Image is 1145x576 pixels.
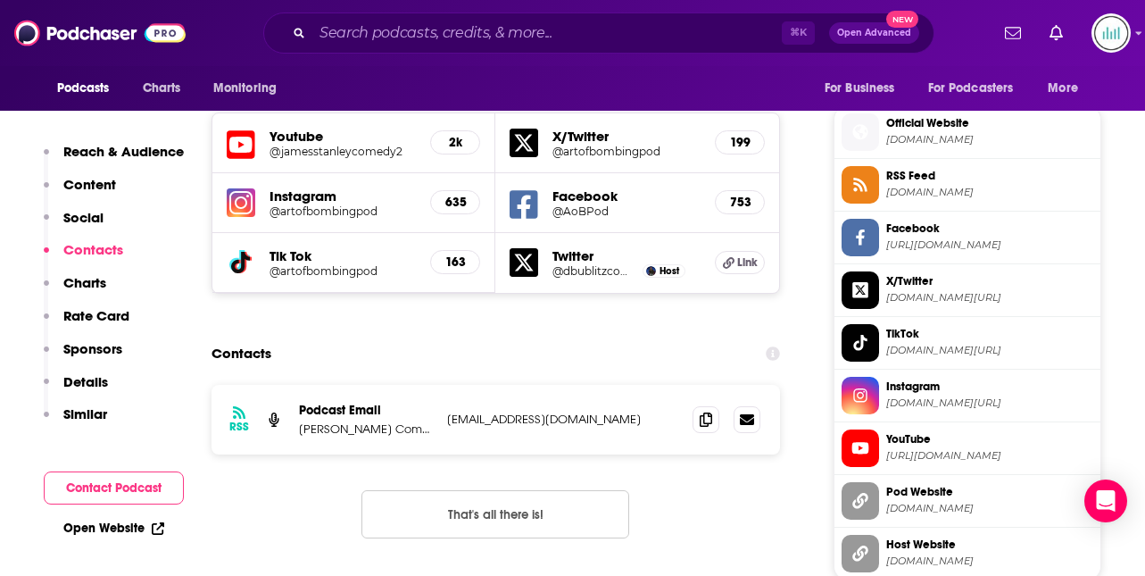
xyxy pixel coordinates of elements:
[842,535,1093,572] a: Host Website[DOMAIN_NAME]
[552,145,701,158] a: @artofbombingpod
[44,241,123,274] button: Contacts
[1091,13,1131,53] img: User Profile
[886,186,1093,199] span: spreaker.com
[998,18,1028,48] a: Show notifications dropdown
[660,265,679,277] span: Host
[44,373,108,406] button: Details
[44,274,106,307] button: Charts
[842,113,1093,151] a: Official Website[DOMAIN_NAME]
[1091,13,1131,53] span: Logged in as podglomerate
[825,76,895,101] span: For Business
[842,430,1093,467] a: YouTube[URL][DOMAIN_NAME]
[917,71,1040,105] button: open menu
[886,344,1093,357] span: tiktok.com/@artofbombingpod
[1042,18,1070,48] a: Show notifications dropdown
[63,340,122,357] p: Sponsors
[842,482,1093,520] a: Pod Website[DOMAIN_NAME]
[886,221,1093,237] span: Facebook
[63,521,164,536] a: Open Website
[63,209,104,226] p: Social
[299,403,433,418] p: Podcast Email
[829,22,919,44] button: Open AdvancedNew
[143,76,181,101] span: Charts
[552,205,701,218] h5: @AoBPod
[552,264,638,278] a: @dbublitzcomedy
[212,337,271,371] h2: Contacts
[270,264,417,278] a: @artofbombingpod
[842,324,1093,362] a: TikTok[DOMAIN_NAME][URL]
[447,412,679,427] p: [EMAIL_ADDRESS][DOMAIN_NAME]
[837,29,911,38] span: Open Advanced
[737,255,758,270] span: Link
[842,219,1093,256] a: Facebook[URL][DOMAIN_NAME]
[1048,76,1078,101] span: More
[445,195,465,210] h5: 635
[730,135,750,150] h5: 199
[63,307,129,324] p: Rate Card
[312,19,782,47] input: Search podcasts, credits, & more...
[299,422,433,437] p: [PERSON_NAME] Comedy LLC
[715,251,765,274] a: Link
[213,76,277,101] span: Monitoring
[730,195,750,210] h5: 753
[44,472,184,505] button: Contact Podcast
[552,247,701,264] h5: Twitter
[263,13,934,54] div: Search podcasts, credits, & more...
[886,238,1093,252] span: https://www.facebook.com/AoBPod
[886,291,1093,305] span: twitter.com/artofbombingpod
[552,188,701,205] h5: Facebook
[842,166,1093,204] a: RSS Feed[DOMAIN_NAME]
[270,188,417,205] h5: Instagram
[886,449,1093,463] span: https://www.youtube.com/@jamesstanleycomedy2
[270,145,417,158] a: @jamesstanleycomedy2
[63,373,108,390] p: Details
[886,537,1093,553] span: Host Website
[886,133,1093,146] span: spreaker.com
[270,247,417,264] h5: Tik Tok
[886,431,1093,447] span: YouTube
[63,176,116,193] p: Content
[886,168,1093,184] span: RSS Feed
[229,420,249,434] h3: RSS
[44,209,104,242] button: Social
[445,255,465,270] h5: 163
[63,405,107,422] p: Similar
[812,71,917,105] button: open menu
[886,502,1093,515] span: artofbombingpod.com
[646,266,656,276] img: Dan Bublitz Jr
[886,379,1093,395] span: Instagram
[552,128,701,145] h5: X/Twitter
[361,490,629,538] button: Nothing here.
[1084,480,1127,522] div: Open Intercom Messenger
[842,377,1093,414] a: Instagram[DOMAIN_NAME][URL]
[63,274,106,291] p: Charts
[63,143,184,160] p: Reach & Audience
[131,71,192,105] a: Charts
[886,326,1093,342] span: TikTok
[886,11,918,28] span: New
[44,176,116,209] button: Content
[44,143,184,176] button: Reach & Audience
[227,188,255,217] img: iconImage
[886,484,1093,500] span: Pod Website
[45,71,133,105] button: open menu
[44,340,122,373] button: Sponsors
[44,405,107,438] button: Similar
[886,273,1093,289] span: X/Twitter
[782,21,815,45] span: ⌘ K
[63,241,123,258] p: Contacts
[14,16,186,50] img: Podchaser - Follow, Share and Rate Podcasts
[886,555,1093,568] span: danbublitz.com
[1091,13,1131,53] button: Show profile menu
[886,397,1093,410] span: instagram.com/artofbombingpod
[928,76,1014,101] span: For Podcasters
[445,135,465,150] h5: 2k
[201,71,300,105] button: open menu
[270,205,417,218] a: @artofbombingpod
